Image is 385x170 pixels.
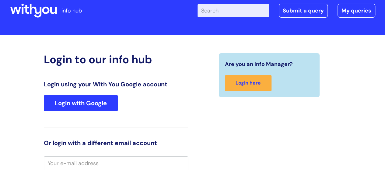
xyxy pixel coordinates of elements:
[225,75,271,91] a: Login here
[44,95,118,111] a: Login with Google
[338,4,375,18] a: My queries
[61,6,82,16] p: info hub
[279,4,328,18] a: Submit a query
[44,53,188,66] h2: Login to our info hub
[198,4,269,17] input: Search
[44,81,188,88] h3: Login using your With You Google account
[44,139,188,147] h3: Or login with a different email account
[225,59,293,69] span: Are you an Info Manager?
